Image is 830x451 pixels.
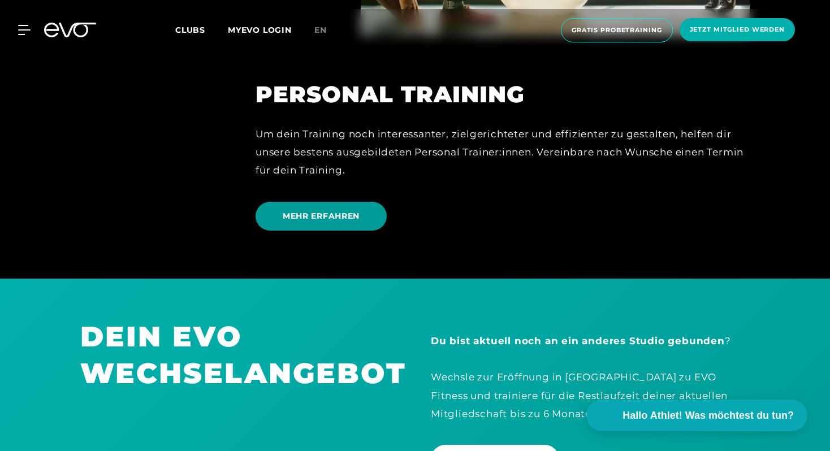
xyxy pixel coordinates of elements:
[175,24,228,35] a: Clubs
[676,18,798,42] a: Jetzt Mitglied werden
[175,25,205,35] span: Clubs
[572,25,662,35] span: Gratis Probetraining
[314,24,340,37] a: en
[586,400,807,431] button: Hallo Athlet! Was möchtest du tun?
[256,81,750,108] h2: PERSONAL TRAINING
[80,318,399,392] h1: DEIN EVO WECHSELANGEBOT
[557,18,676,42] a: Gratis Probetraining
[314,25,327,35] span: en
[690,25,785,34] span: Jetzt Mitglied werden
[431,335,725,346] strong: Du bist aktuell noch an ein anderes Studio gebunden
[256,193,391,239] a: MEHR ERFAHREN
[228,25,292,35] a: MYEVO LOGIN
[622,408,794,423] span: Hallo Athlet! Was möchtest du tun?
[256,125,750,180] div: Um dein Training noch interessanter, zielgerichteter und effizienter zu gestalten, helfen dir uns...
[431,332,750,423] div: ? Wechsle zur Eröffnung in [GEOGRAPHIC_DATA] zu EVO Fitness und trainiere für die Restlaufzeit de...
[283,210,360,222] span: MEHR ERFAHREN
